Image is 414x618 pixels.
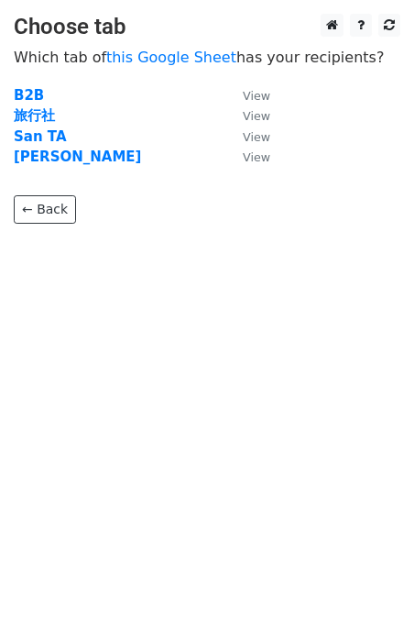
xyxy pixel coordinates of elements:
[14,48,400,67] p: Which tab of has your recipients?
[14,149,141,165] a: [PERSON_NAME]
[14,128,67,145] a: San TA
[224,107,270,124] a: View
[243,150,270,164] small: View
[106,49,236,66] a: this Google Sheet
[243,130,270,144] small: View
[243,89,270,103] small: View
[224,128,270,145] a: View
[224,87,270,104] a: View
[14,107,55,124] a: 旅行社
[14,14,400,40] h3: Choose tab
[243,109,270,123] small: View
[14,195,76,224] a: ← Back
[14,87,44,104] a: B2B
[224,149,270,165] a: View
